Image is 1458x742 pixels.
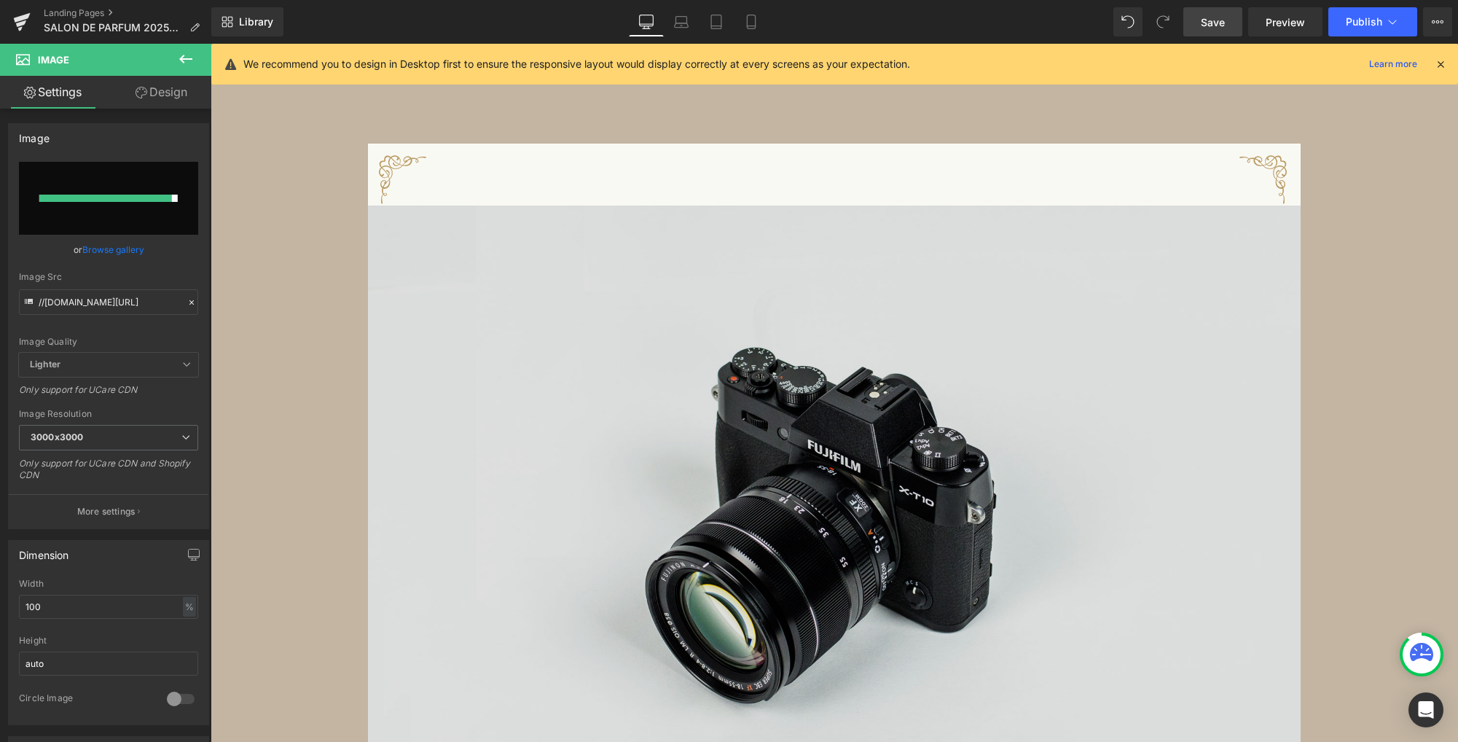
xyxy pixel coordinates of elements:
span: Image [38,54,69,66]
button: More [1423,7,1452,36]
span: Publish [1346,16,1382,28]
div: % [183,597,196,617]
input: Link [19,289,198,315]
div: Image Resolution [19,409,198,419]
div: Height [19,636,198,646]
a: Learn more [1363,55,1423,73]
input: auto [19,652,198,676]
button: Undo [1113,7,1143,36]
div: Image Quality [19,337,198,347]
span: SALON DE PARFUM 2025（サロン ド パルファン 2025） [44,22,184,34]
div: Dimension [19,541,69,561]
p: More settings [77,505,136,518]
input: auto [19,595,198,619]
p: We recommend you to design in Desktop first to ensure the responsive layout would display correct... [243,56,910,72]
span: Library [239,15,273,28]
div: Only support for UCare CDN and Shopify CDN [19,458,198,491]
div: Open Intercom Messenger [1408,692,1443,727]
div: Circle Image [19,692,152,708]
a: Laptop [664,7,699,36]
a: Preview [1248,7,1322,36]
div: Image [19,124,50,144]
button: More settings [9,494,208,528]
span: Preview [1266,15,1305,30]
span: Save [1201,15,1225,30]
div: Image Src [19,272,198,282]
b: 3000x3000 [31,431,83,442]
a: Mobile [734,7,769,36]
a: Landing Pages [44,7,211,19]
a: Desktop [629,7,664,36]
a: Browse gallery [82,237,144,262]
b: Lighter [30,359,60,370]
div: Only support for UCare CDN [19,384,198,405]
div: Width [19,579,198,589]
button: Redo [1148,7,1177,36]
div: or [19,242,198,257]
button: Publish [1328,7,1417,36]
a: Tablet [699,7,734,36]
a: Design [109,76,214,109]
a: New Library [211,7,283,36]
